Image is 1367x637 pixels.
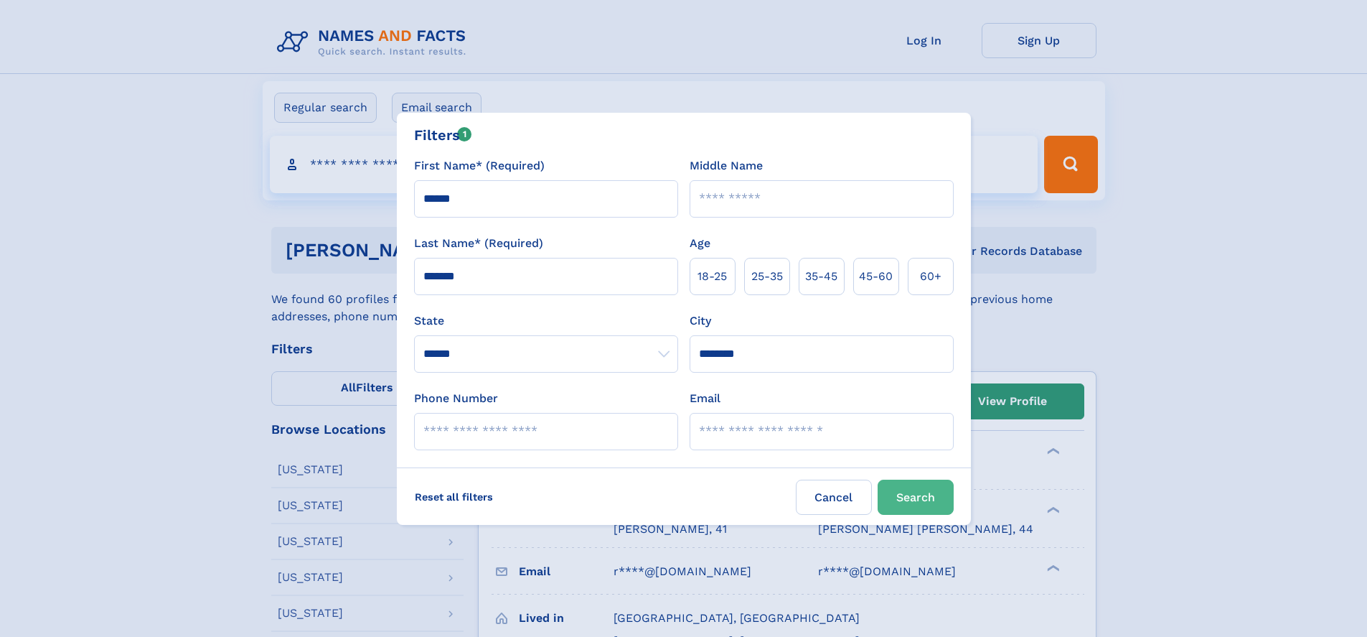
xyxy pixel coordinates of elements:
[414,235,543,252] label: Last Name* (Required)
[920,268,941,285] span: 60+
[751,268,783,285] span: 25‑35
[697,268,727,285] span: 18‑25
[414,390,498,407] label: Phone Number
[859,268,893,285] span: 45‑60
[878,480,954,515] button: Search
[690,157,763,175] label: Middle Name
[690,235,710,252] label: Age
[414,157,545,175] label: First Name* (Required)
[414,312,678,330] label: State
[690,390,720,407] label: Email
[796,480,872,515] label: Cancel
[690,312,711,330] label: City
[414,124,472,146] div: Filters
[805,268,837,285] span: 35‑45
[405,480,502,514] label: Reset all filters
